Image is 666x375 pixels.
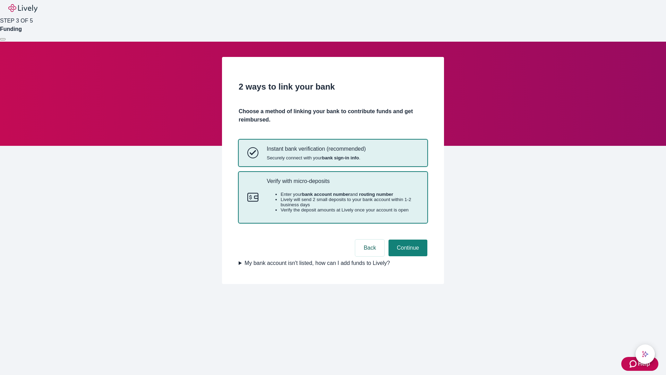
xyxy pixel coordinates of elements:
[638,360,650,368] span: Help
[281,207,419,212] li: Verify the deposit amounts at Lively once your account is open
[8,4,37,12] img: Lively
[267,145,366,152] p: Instant bank verification (recommended)
[359,192,393,197] strong: routing number
[239,172,427,223] button: Micro-depositsVerify with micro-depositsEnter yourbank account numberand routing numberLively wil...
[635,344,655,364] button: chat
[642,351,649,358] svg: Lively AI Assistant
[239,259,427,267] summary: My bank account isn't listed, how can I add funds to Lively?
[267,155,366,160] span: Securely connect with your .
[239,140,427,166] button: Instant bank verificationInstant bank verification (recommended)Securely connect with yourbank si...
[281,197,419,207] li: Lively will send 2 small deposits to your bank account within 1-2 business days
[247,192,258,203] svg: Micro-deposits
[239,107,427,124] h4: Choose a method of linking your bank to contribute funds and get reimbursed.
[621,357,658,371] button: Zendesk support iconHelp
[302,192,350,197] strong: bank account number
[239,81,427,93] h2: 2 ways to link your bank
[281,192,419,197] li: Enter your and
[322,155,359,160] strong: bank sign-in info
[247,147,258,158] svg: Instant bank verification
[630,360,638,368] svg: Zendesk support icon
[355,240,384,256] button: Back
[388,240,427,256] button: Continue
[267,178,419,184] p: Verify with micro-deposits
